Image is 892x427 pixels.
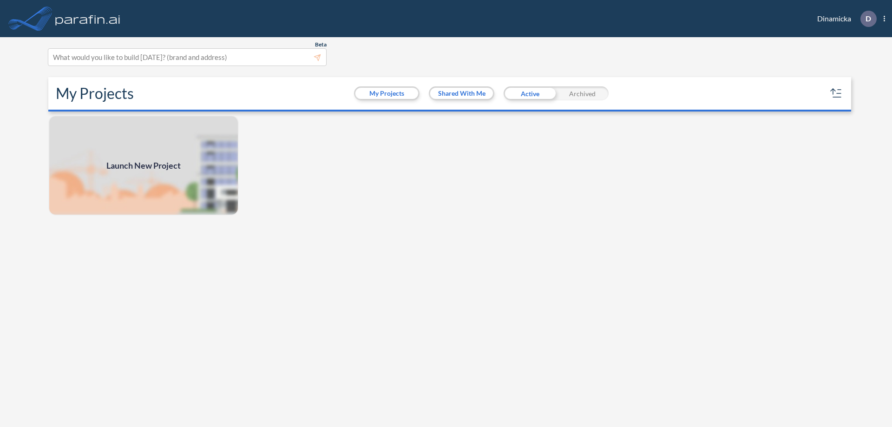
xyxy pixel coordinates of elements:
[53,9,122,28] img: logo
[48,115,239,216] img: add
[430,88,493,99] button: Shared With Me
[803,11,885,27] div: Dinamicka
[504,86,556,100] div: Active
[106,159,181,172] span: Launch New Project
[355,88,418,99] button: My Projects
[556,86,609,100] div: Archived
[866,14,871,23] p: D
[48,115,239,216] a: Launch New Project
[315,41,327,48] span: Beta
[829,86,844,101] button: sort
[56,85,134,102] h2: My Projects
